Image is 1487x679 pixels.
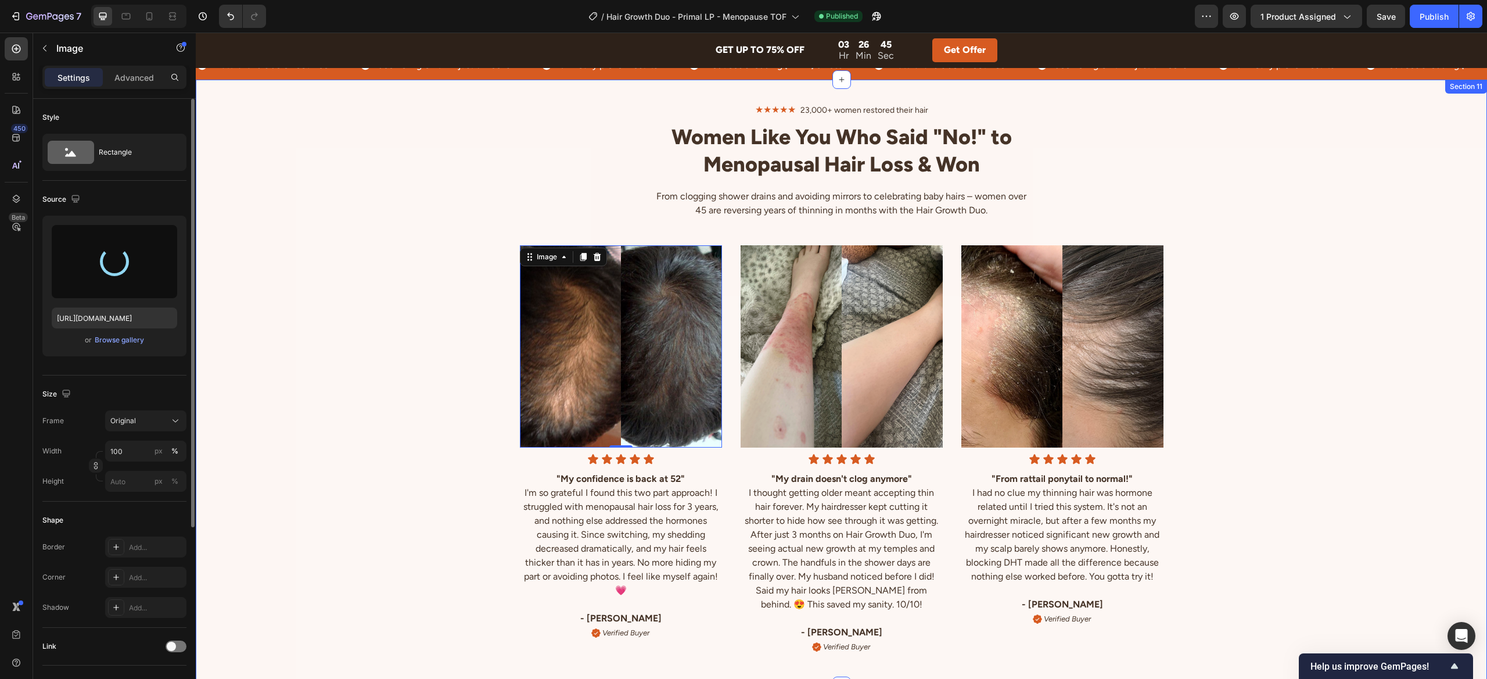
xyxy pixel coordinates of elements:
div: 450 [11,124,28,133]
p: I thought getting older meant accepting thin hair forever. My hairdresser kept cutting it shorter... [546,453,746,579]
div: Section 11 [1252,49,1289,59]
input: px% [105,441,186,462]
strong: "My drain doesn't clog anymore" [576,441,716,452]
label: Frame [42,416,64,426]
div: Open Intercom Messenger [1448,622,1475,650]
span: 23,000+ women restored their hair [605,73,732,83]
div: Add... [129,542,184,553]
div: Image [339,219,364,230]
strong: - [PERSON_NAME] [826,566,907,577]
div: Add... [129,573,184,583]
span: ★★★★★ [559,72,600,83]
button: Show survey - Help us improve GemPages! [1310,659,1461,673]
span: Hair Growth Duo - Primal LP - Menopause TOF [606,10,786,23]
button: px [168,474,182,488]
h2: Women Like You Who Said "No!" to Menopausal Hair Loss & Won [457,90,835,147]
div: Rectangle [99,139,170,166]
div: % [171,446,178,456]
div: Publish [1420,10,1449,23]
input: https://example.com/image.jpg [52,308,177,328]
span: / [601,10,604,23]
button: Browse gallery [94,334,145,346]
strong: "My confidence is back at 52" [361,441,489,452]
button: px [168,444,182,458]
div: Corner [42,572,66,582]
div: Link [42,641,56,652]
div: Style [42,112,59,123]
p: Image [56,41,155,55]
button: % [152,444,166,458]
p: Verified Buyer [627,609,674,620]
span: Save [1377,12,1396,22]
div: Border [42,542,65,552]
button: 7 [5,5,87,28]
p: 7 [76,9,81,23]
p: Advanced [114,72,154,84]
button: Original [105,410,186,431]
button: % [152,474,166,488]
strong: "From rattail ponytail to normal!" [796,441,937,452]
button: 1 product assigned [1251,5,1362,28]
span: Original [110,416,136,426]
button: Save [1367,5,1405,28]
span: or [85,333,92,347]
span: Published [826,11,858,22]
div: Beta [9,213,28,222]
p: Verified Buyer [848,581,895,592]
label: Height [42,476,64,487]
input: px% [105,471,186,492]
p: I had no clue my thinning hair was hormone related until I tried this system. It's not an overnig... [767,453,967,551]
div: Shape [42,515,63,526]
label: Width [42,446,62,456]
p: I'm so grateful I found this two part approach! I struggled with menopausal hair loss for 3 years... [325,453,525,565]
div: px [155,476,163,487]
strong: - [PERSON_NAME] [605,594,687,605]
span: Help us improve GemPages! [1310,661,1448,672]
div: Add... [129,603,184,613]
p: Verified Buyer [407,595,454,606]
div: Undo/Redo [219,5,266,28]
div: % [171,476,178,487]
p: From clogging shower drains and avoiding mirrors to celebrating baby hairs – women over 45 are re... [458,157,834,185]
img: gnrrs1qgxbfbqc7m8tak.png [766,213,968,415]
div: Size [42,387,73,402]
div: Source [42,192,82,208]
p: Settings [58,72,90,84]
img: kk47dqktjsslca8eepkr.png [324,213,526,415]
div: Browse gallery [95,335,144,345]
div: px [155,446,163,456]
div: Shadow [42,602,69,613]
iframe: Design area [196,33,1487,679]
span: 1 product assigned [1260,10,1336,23]
button: Publish [1410,5,1459,28]
img: erlrjrivumxlcjngrrbf.png [545,213,747,415]
strong: - [PERSON_NAME] [385,580,466,591]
